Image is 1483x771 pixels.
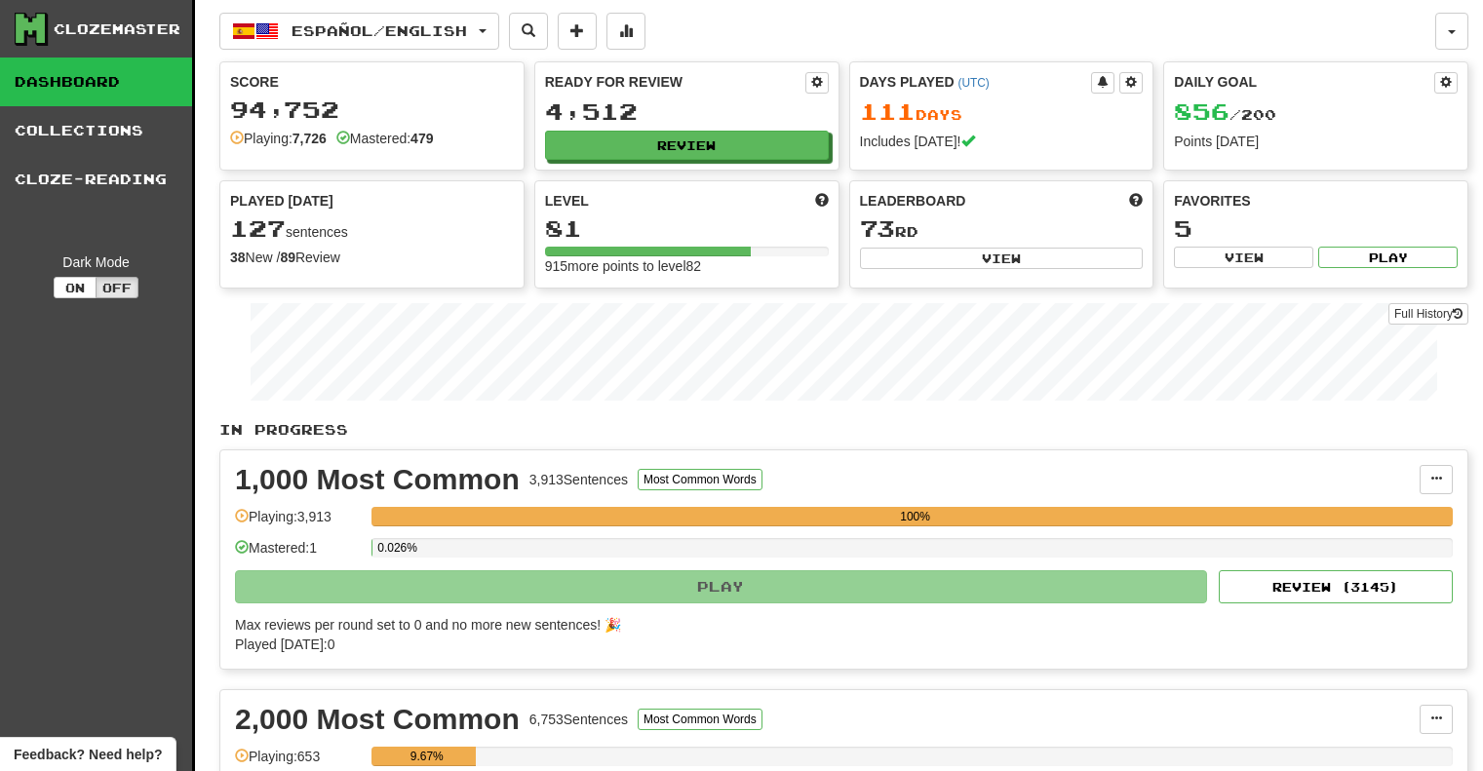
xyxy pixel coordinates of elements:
button: Review [545,131,829,160]
span: / 200 [1174,106,1276,123]
div: Playing: [230,129,327,148]
span: Leaderboard [860,191,966,211]
div: 2,000 Most Common [235,705,520,734]
strong: 7,726 [293,131,327,146]
div: Playing: 3,913 [235,507,362,539]
div: 915 more points to level 82 [545,256,829,276]
p: In Progress [219,420,1468,440]
span: 856 [1174,97,1229,125]
div: Dark Mode [15,252,177,272]
div: Mastered: 1 [235,538,362,570]
button: Español/English [219,13,499,50]
div: 6,753 Sentences [529,710,628,729]
div: 81 [545,216,829,241]
div: Daily Goal [1174,72,1434,94]
div: rd [860,216,1144,242]
span: Level [545,191,589,211]
span: 73 [860,214,895,242]
div: sentences [230,216,514,242]
div: Ready for Review [545,72,805,92]
div: Score [230,72,514,92]
button: Play [1318,247,1458,268]
div: Clozemaster [54,19,180,39]
span: Played [DATE] [230,191,333,211]
div: Day s [860,99,1144,125]
div: 1,000 Most Common [235,465,520,494]
strong: 38 [230,250,246,265]
div: Days Played [860,72,1092,92]
button: View [1174,247,1313,268]
div: Includes [DATE]! [860,132,1144,151]
span: Español / English [292,22,467,39]
div: 94,752 [230,97,514,122]
span: 111 [860,97,916,125]
button: Search sentences [509,13,548,50]
strong: 89 [280,250,295,265]
button: Off [96,277,138,298]
div: 9.67% [377,747,476,766]
div: 4,512 [545,99,829,124]
button: On [54,277,97,298]
span: 127 [230,214,286,242]
span: Score more points to level up [815,191,829,211]
button: More stats [606,13,645,50]
a: Full History [1388,303,1468,325]
span: This week in points, UTC [1129,191,1143,211]
button: Review (3145) [1219,570,1453,603]
button: Add sentence to collection [558,13,597,50]
div: New / Review [230,248,514,267]
a: (UTC) [957,76,989,90]
button: Most Common Words [638,469,762,490]
button: Play [235,570,1207,603]
div: 5 [1174,216,1458,241]
button: Most Common Words [638,709,762,730]
div: Mastered: [336,129,434,148]
span: Open feedback widget [14,745,162,764]
button: View [860,248,1144,269]
div: 3,913 Sentences [529,470,628,489]
div: Points [DATE] [1174,132,1458,151]
div: 100% [377,507,1453,526]
div: Max reviews per round set to 0 and no more new sentences! 🎉 [235,615,1441,635]
strong: 479 [410,131,433,146]
div: Favorites [1174,191,1458,211]
span: Played [DATE]: 0 [235,636,334,652]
